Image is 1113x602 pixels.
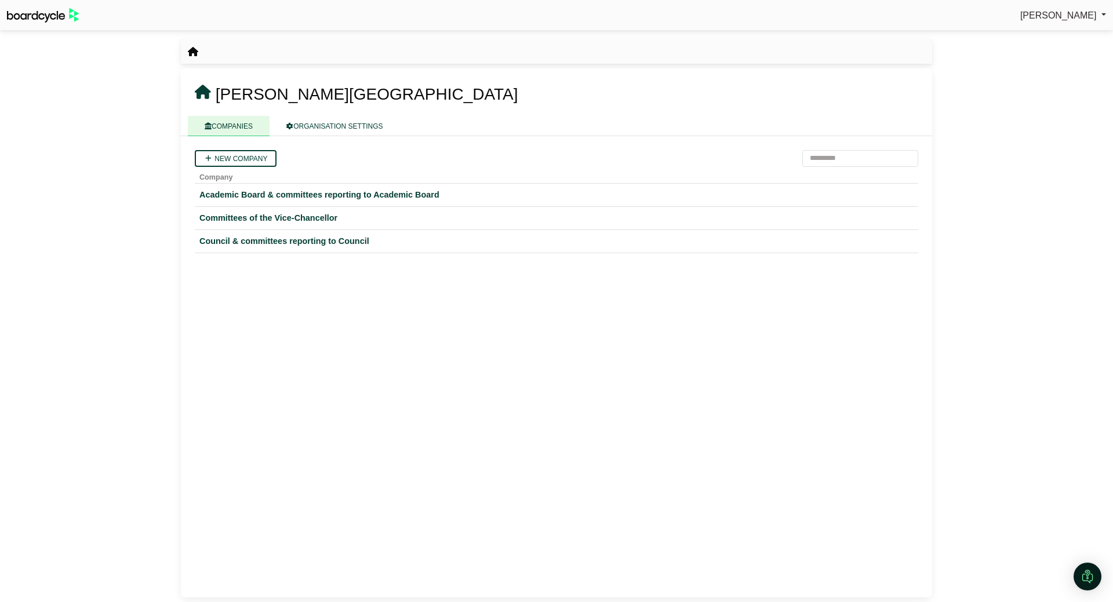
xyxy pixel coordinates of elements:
[7,8,79,23] img: BoardcycleBlackGreen-aaafeed430059cb809a45853b8cf6d952af9d84e6e89e1f1685b34bfd5cb7d64.svg
[1020,8,1106,23] a: [PERSON_NAME]
[216,85,518,103] span: [PERSON_NAME][GEOGRAPHIC_DATA]
[188,116,270,136] a: COMPANIES
[1020,10,1097,20] span: [PERSON_NAME]
[199,188,914,202] a: Academic Board & committees reporting to Academic Board
[195,150,277,167] a: New company
[199,211,914,225] a: Committees of the Vice-Chancellor
[199,235,914,248] a: Council & committees reporting to Council
[270,116,399,136] a: ORGANISATION SETTINGS
[195,167,918,184] th: Company
[1074,563,1101,590] div: Open Intercom Messenger
[188,45,198,60] nav: breadcrumb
